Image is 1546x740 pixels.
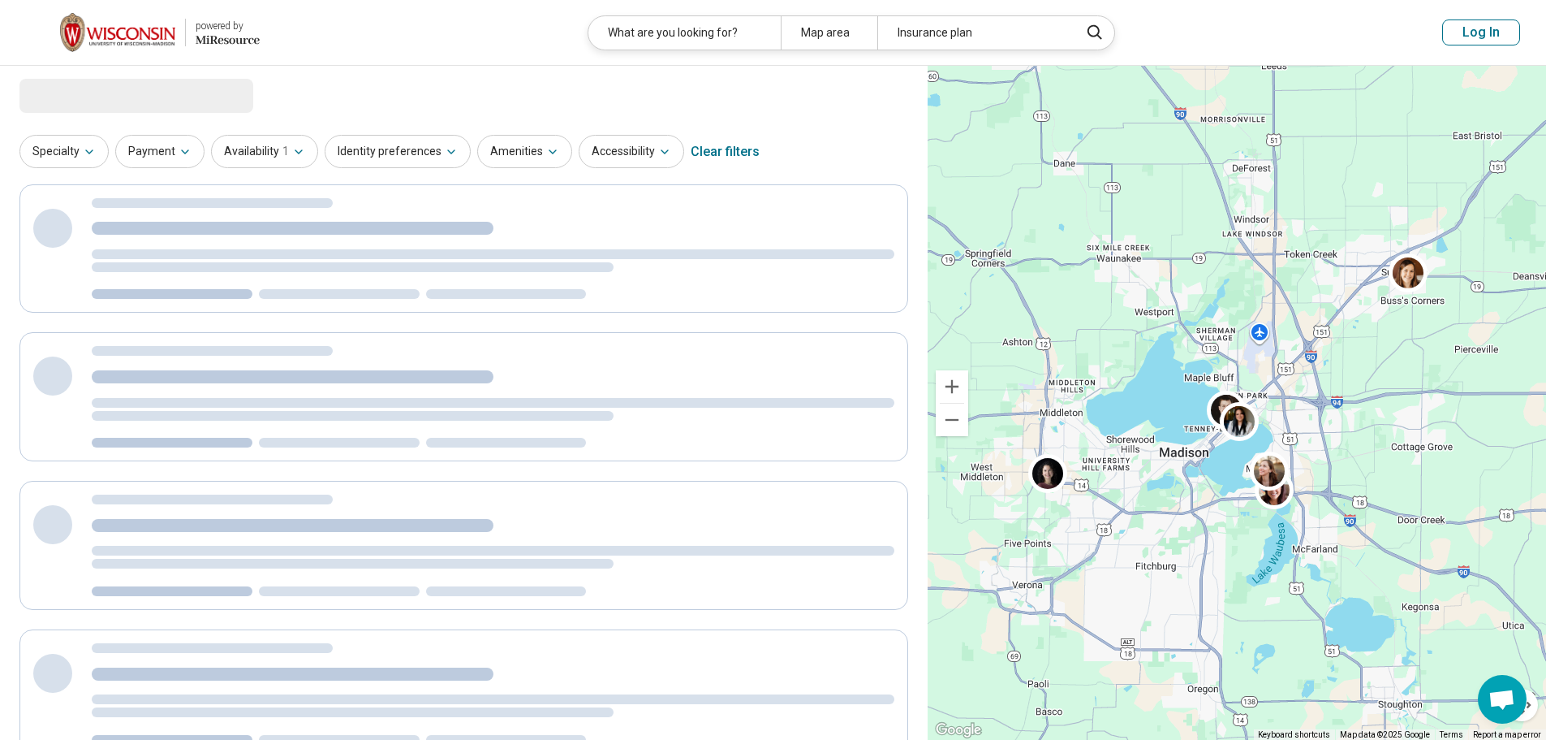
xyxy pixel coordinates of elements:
button: Identity preferences [325,135,471,168]
a: University of Wisconsin-Madisonpowered by [26,13,260,52]
a: Report a map error [1473,730,1541,739]
button: Payment [115,135,205,168]
div: powered by [196,19,260,33]
span: Loading... [19,79,156,111]
button: Zoom in [936,370,968,403]
button: Zoom out [936,404,968,436]
button: Accessibility [579,135,684,168]
button: Log In [1442,19,1520,45]
div: Open chat [1478,675,1527,724]
button: Amenities [477,135,572,168]
span: Map data ©2025 Google [1340,730,1430,739]
div: What are you looking for? [588,16,781,50]
div: Map area [781,16,877,50]
span: 1 [282,143,289,160]
img: University of Wisconsin-Madison [60,13,175,52]
a: Terms (opens in new tab) [1440,730,1463,739]
div: Insurance plan [877,16,1070,50]
button: Availability1 [211,135,318,168]
button: Specialty [19,135,109,168]
div: Clear filters [691,132,760,171]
